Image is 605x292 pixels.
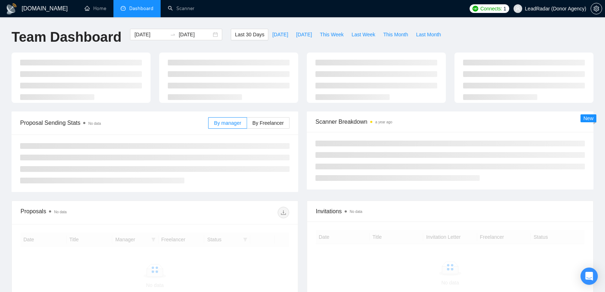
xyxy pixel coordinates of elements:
[503,5,506,13] span: 1
[480,5,502,13] span: Connects:
[12,29,121,46] h1: Team Dashboard
[88,122,101,126] span: No data
[515,6,520,11] span: user
[320,31,344,38] span: This Week
[316,29,348,40] button: This Week
[168,5,194,12] a: searchScanner
[129,5,153,12] span: Dashboard
[21,207,155,218] div: Proposals
[591,3,602,14] button: setting
[252,120,284,126] span: By Freelancer
[54,210,67,214] span: No data
[316,207,584,216] span: Invitations
[416,31,441,38] span: Last Month
[6,3,17,15] img: logo
[350,210,362,214] span: No data
[179,31,211,38] input: End date
[85,5,106,12] a: homeHome
[20,118,208,127] span: Proposal Sending Stats
[296,31,312,38] span: [DATE]
[231,29,268,40] button: Last 30 Days
[292,29,316,40] button: [DATE]
[121,6,126,11] span: dashboard
[412,29,445,40] button: Last Month
[134,31,167,38] input: Start date
[383,31,408,38] span: This Month
[170,32,176,37] span: to
[379,29,412,40] button: This Month
[214,120,241,126] span: By manager
[591,6,602,12] a: setting
[581,268,598,285] div: Open Intercom Messenger
[472,6,478,12] img: upwork-logo.png
[583,115,593,121] span: New
[348,29,379,40] button: Last Week
[268,29,292,40] button: [DATE]
[170,32,176,37] span: swap-right
[375,120,392,124] time: a year ago
[351,31,375,38] span: Last Week
[272,31,288,38] span: [DATE]
[235,31,264,38] span: Last 30 Days
[315,117,585,126] span: Scanner Breakdown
